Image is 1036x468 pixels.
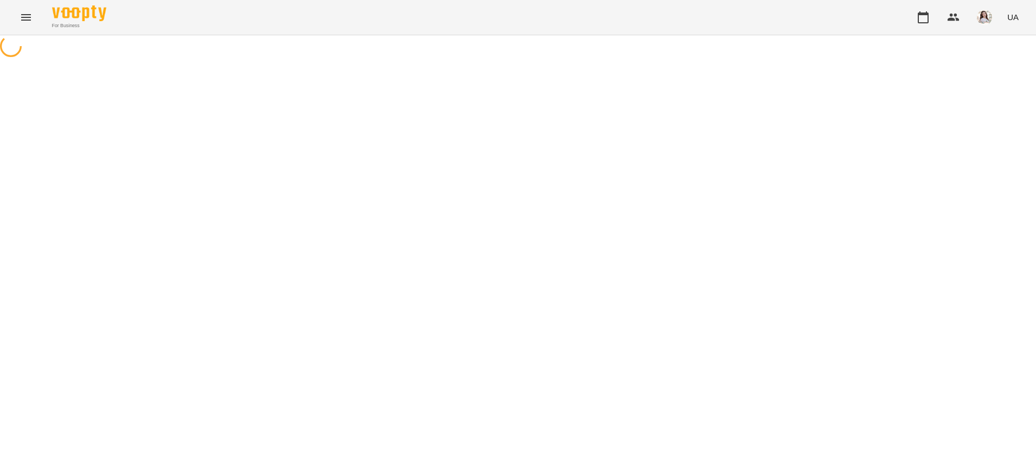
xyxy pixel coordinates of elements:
img: a694e0b2dea0f9e3a16b402a4dbce13d.jpeg [977,10,992,25]
img: Voopty Logo [52,5,106,21]
span: For Business [52,22,106,29]
span: UA [1007,11,1019,23]
button: UA [1003,7,1023,27]
button: Menu [13,4,39,30]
